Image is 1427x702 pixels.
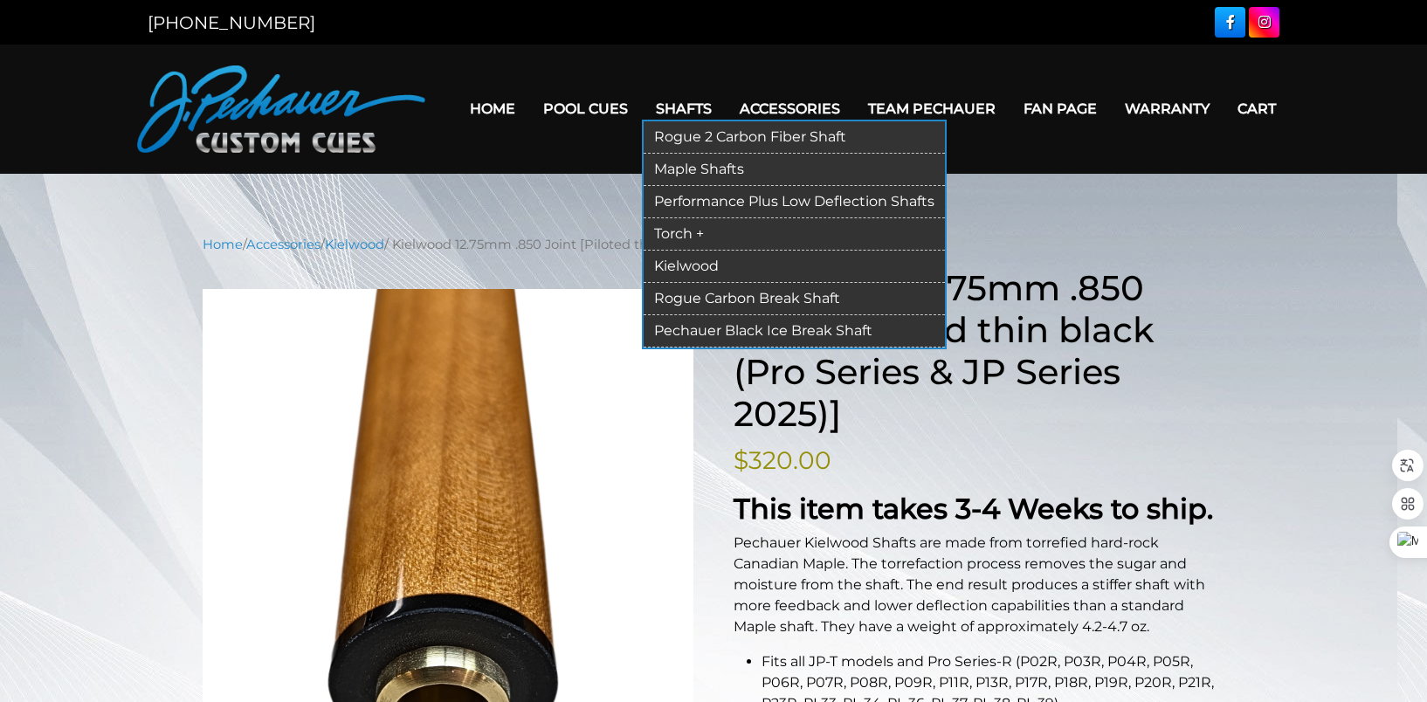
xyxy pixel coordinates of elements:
a: Kielwood [325,237,384,252]
a: Performance Plus Low Deflection Shafts [644,186,945,218]
a: Accessories [246,237,321,252]
bdi: 320.00 [734,445,831,475]
h1: Kielwood 12.75mm .850 Joint [Piloted thin black (Pro Series & JP Series 2025)] [734,267,1224,435]
p: Pechauer Kielwood Shafts are made from torrefied hard-rock Canadian Maple. The torrefaction proce... [734,533,1224,637]
a: Pechauer Black Ice Break Shaft [644,315,945,348]
a: Home [203,237,243,252]
a: Home [456,86,529,131]
span: $ [734,445,748,475]
a: Team Pechauer [854,86,1010,131]
img: Pechauer Custom Cues [137,65,425,153]
nav: Breadcrumb [203,235,1224,254]
a: Accessories [726,86,854,131]
a: Fan Page [1010,86,1111,131]
a: Rogue 2 Carbon Fiber Shaft [644,121,945,154]
a: [PHONE_NUMBER] [148,12,315,33]
a: Shafts [642,86,726,131]
a: Torch + [644,218,945,251]
strong: This item takes 3-4 Weeks to ship. [734,492,1213,526]
a: Warranty [1111,86,1224,131]
a: Rogue Carbon Break Shaft [644,283,945,315]
a: Cart [1224,86,1290,131]
a: Kielwood [644,251,945,283]
a: Pool Cues [529,86,642,131]
a: Maple Shafts [644,154,945,186]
